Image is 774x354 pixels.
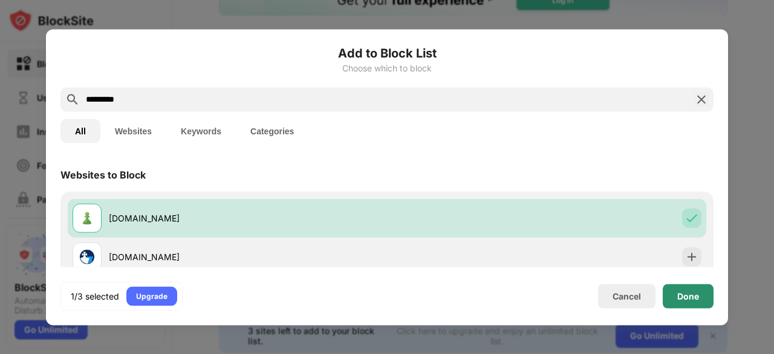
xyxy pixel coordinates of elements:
[80,211,94,225] img: favicons
[236,119,308,143] button: Categories
[166,119,236,143] button: Keywords
[694,92,709,107] img: search-close
[109,212,387,225] div: [DOMAIN_NAME]
[60,44,714,62] h6: Add to Block List
[65,92,80,107] img: search.svg
[109,251,387,263] div: [DOMAIN_NAME]
[613,291,641,301] div: Cancel
[71,290,119,302] div: 1/3 selected
[677,291,699,301] div: Done
[100,119,166,143] button: Websites
[60,119,100,143] button: All
[60,168,146,180] div: Websites to Block
[60,63,714,73] div: Choose which to block
[80,249,94,264] img: favicons
[136,290,167,302] div: Upgrade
